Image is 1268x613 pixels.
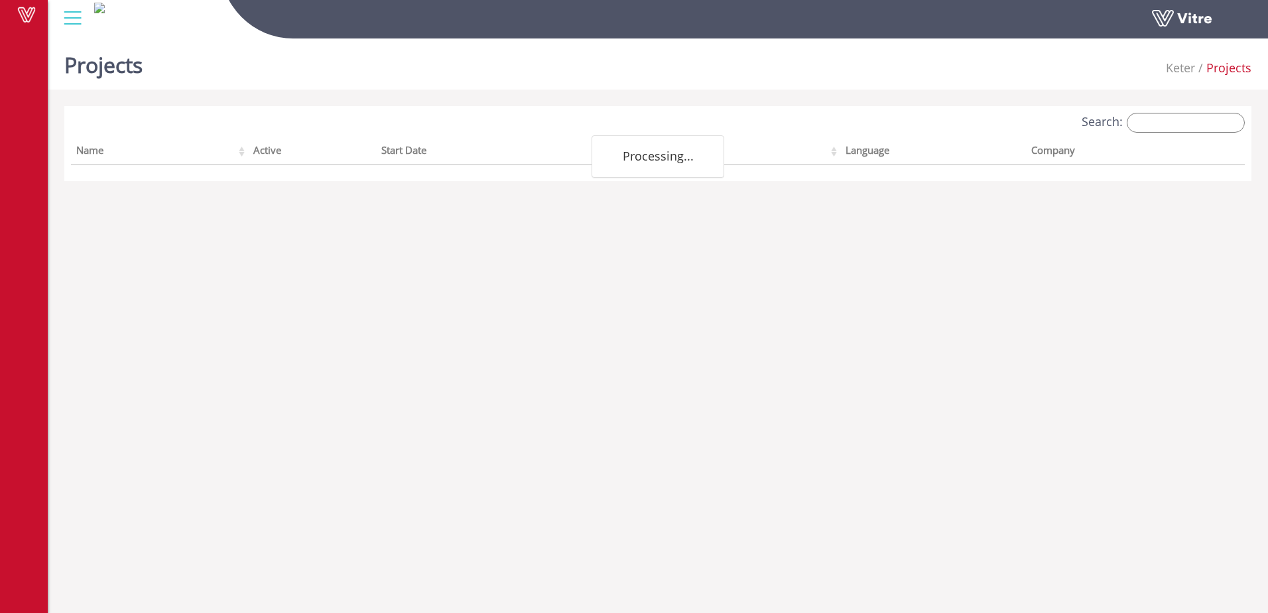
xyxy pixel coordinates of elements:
th: End Date [615,140,840,165]
th: Language [840,140,1025,165]
input: Search: [1127,113,1245,133]
label: Search: [1082,113,1245,133]
th: Name [71,140,248,165]
h1: Projects [64,33,143,90]
th: Company [1026,140,1209,165]
th: Start Date [376,140,615,165]
div: Processing... [592,135,724,178]
span: 218 [1166,60,1195,76]
img: 89a1e879-483e-4009-bea7-dbfb47cfb1c8.jpg [94,3,105,13]
li: Projects [1195,60,1251,77]
th: Active [248,140,376,165]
